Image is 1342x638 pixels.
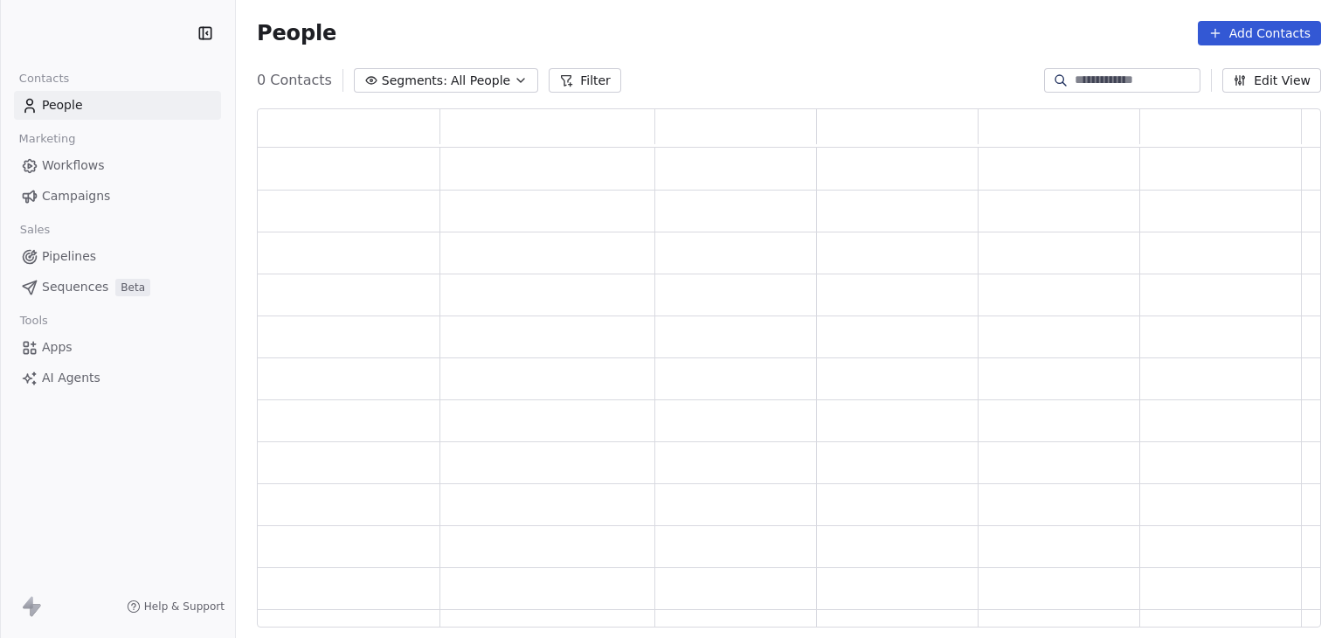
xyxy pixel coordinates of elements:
span: AI Agents [42,369,100,387]
span: People [257,20,336,46]
span: Pipelines [42,247,96,266]
span: Beta [115,279,150,296]
span: Campaigns [42,187,110,205]
a: Apps [14,333,221,362]
span: Sales [12,217,58,243]
button: Filter [549,68,621,93]
a: People [14,91,221,120]
span: People [42,96,83,114]
button: Edit View [1222,68,1321,93]
span: Segments: [382,72,447,90]
button: Add Contacts [1198,21,1321,45]
span: Apps [42,338,73,357]
span: Marketing [11,126,83,152]
span: All People [451,72,510,90]
a: Help & Support [127,600,225,614]
span: 0 Contacts [257,70,332,91]
a: AI Agents [14,364,221,392]
a: Pipelines [14,242,221,271]
span: Tools [12,308,55,334]
a: Campaigns [14,182,221,211]
span: Contacts [11,66,77,92]
a: SequencesBeta [14,273,221,302]
span: Workflows [42,156,105,175]
a: Workflows [14,151,221,180]
span: Help & Support [144,600,225,614]
span: Sequences [42,278,108,296]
